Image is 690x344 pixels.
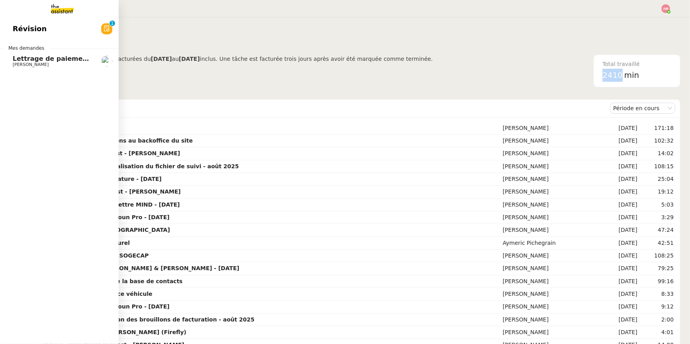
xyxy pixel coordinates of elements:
td: [PERSON_NAME] [501,314,604,326]
td: 79:25 [639,262,675,275]
td: [PERSON_NAME] [501,224,604,237]
td: 5:03 [639,199,675,211]
b: [DATE] [151,56,172,62]
td: 25:04 [639,173,675,186]
span: 2410 [603,70,623,80]
strong: Sous-procédure 1 : Actualisation du fichier de suivi - août 2025 [42,163,239,169]
td: 3:29 [639,211,675,224]
td: 47:24 [639,224,675,237]
td: [PERSON_NAME] [501,147,604,160]
td: [DATE] [604,224,639,237]
td: [DATE] [604,250,639,262]
td: [PERSON_NAME] [501,199,604,211]
td: 99:16 [639,275,675,288]
td: [DATE] [604,314,639,326]
td: [DATE] [604,262,639,275]
div: Total travaillé [603,60,671,69]
td: [DATE] [604,199,639,211]
td: [PERSON_NAME] [501,173,604,186]
span: min [624,69,639,82]
td: [PERSON_NAME] [501,301,604,313]
td: [DATE] [604,160,639,173]
td: 102:32 [639,135,675,147]
td: [DATE] [604,326,639,339]
span: Révision [13,23,47,35]
img: users%2FZQQIdhcXkybkhSUIYGy0uz77SOL2%2Favatar%2F1738315307335.jpeg [101,56,112,67]
td: 14:02 [639,147,675,160]
td: 171:18 [639,122,675,135]
span: [PERSON_NAME] [13,62,49,67]
td: [DATE] [604,186,639,198]
td: [PERSON_NAME] [501,122,604,135]
td: [DATE] [604,147,639,160]
span: au [172,56,179,62]
img: svg [662,4,670,13]
td: [DATE] [604,301,639,313]
td: [PERSON_NAME] [501,326,604,339]
td: [PERSON_NAME] [501,160,604,173]
p: 1 [111,21,114,28]
td: 4:01 [639,326,675,339]
nz-badge-sup: 1 [110,21,115,26]
td: 19:12 [639,186,675,198]
strong: Organiser séjour au [GEOGRAPHIC_DATA] [42,227,170,233]
td: [PERSON_NAME] [501,262,604,275]
td: [DATE] [604,122,639,135]
td: [DATE] [604,173,639,186]
td: 108:25 [639,250,675,262]
nz-select-item: Période en cours [613,103,672,113]
td: Aymeric Pichegrain [501,237,604,250]
td: [DATE] [604,237,639,250]
td: 8:33 [639,288,675,301]
td: [DATE] [604,288,639,301]
td: [PERSON_NAME] [501,186,604,198]
td: [PERSON_NAME] [501,250,604,262]
td: [PERSON_NAME] [501,211,604,224]
td: 108:15 [639,160,675,173]
strong: [DATE] New flight request - [PERSON_NAME] [42,150,180,156]
strong: Sous-procédure 2 : Édition des brouillons de facturation - août 2025 [42,316,255,323]
td: [DATE] [604,211,639,224]
strong: Gestion boite mail [PERSON_NAME] & [PERSON_NAME] - [DATE] [42,265,239,271]
td: [PERSON_NAME] [501,135,604,147]
span: inclus. Une tâche est facturée trois jours après avoir été marquée comme terminée. [200,56,433,62]
td: 2:00 [639,314,675,326]
b: [DATE] [179,56,200,62]
td: [PERSON_NAME] [501,288,604,301]
td: 42:51 [639,237,675,250]
td: [DATE] [604,275,639,288]
td: [PERSON_NAME] [501,275,604,288]
span: Mes demandes [4,44,49,52]
td: 9:12 [639,301,675,313]
div: Demandes [40,100,610,116]
td: [DATE] [604,135,639,147]
span: Lettrage de paiement - 11 août 2025 [13,55,144,62]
